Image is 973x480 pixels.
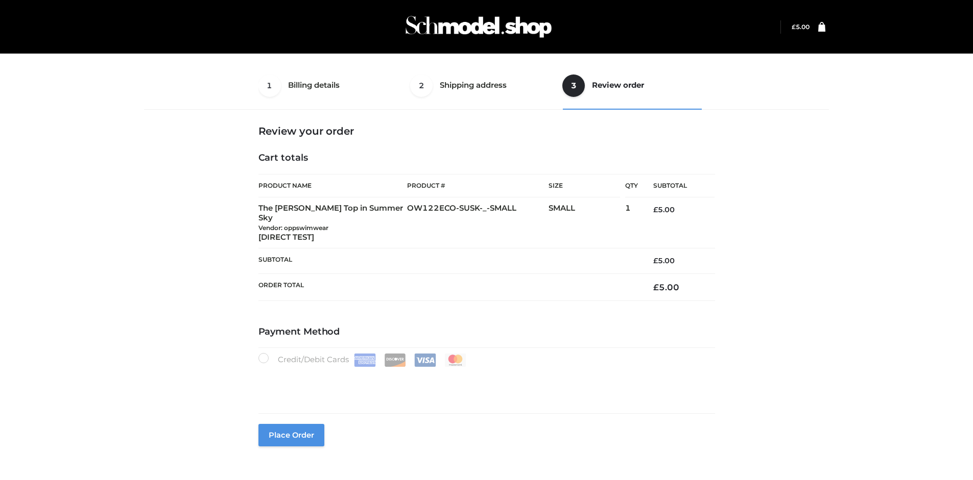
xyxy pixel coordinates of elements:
img: Amex [354,353,376,367]
span: £ [653,282,659,292]
img: Schmodel Admin 964 [402,7,555,47]
label: Credit/Debit Cards [258,353,467,367]
td: SMALL [549,197,625,248]
a: £5.00 [792,23,810,31]
bdi: 5.00 [653,282,679,292]
td: The [PERSON_NAME] Top in Summer Sky [DIRECT TEST] [258,197,408,248]
bdi: 5.00 [653,205,675,214]
iframe: Secure payment input frame [256,365,713,402]
th: Qty [625,174,638,197]
bdi: 5.00 [653,256,675,265]
td: OW122ECO-SUSK-_-SMALL [407,197,549,248]
span: £ [653,205,658,214]
th: Size [549,174,620,197]
th: Order Total [258,273,638,300]
h4: Cart totals [258,153,715,164]
small: Vendor: oppswimwear [258,224,328,232]
th: Product # [407,174,549,197]
img: Discover [384,353,406,367]
h3: Review your order [258,125,715,137]
img: Mastercard [444,353,466,367]
img: Visa [414,353,436,367]
bdi: 5.00 [792,23,810,31]
td: 1 [625,197,638,248]
th: Subtotal [638,174,715,197]
th: Subtotal [258,248,638,273]
button: Place order [258,424,324,446]
span: £ [792,23,796,31]
h4: Payment Method [258,326,715,338]
th: Product Name [258,174,408,197]
span: £ [653,256,658,265]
